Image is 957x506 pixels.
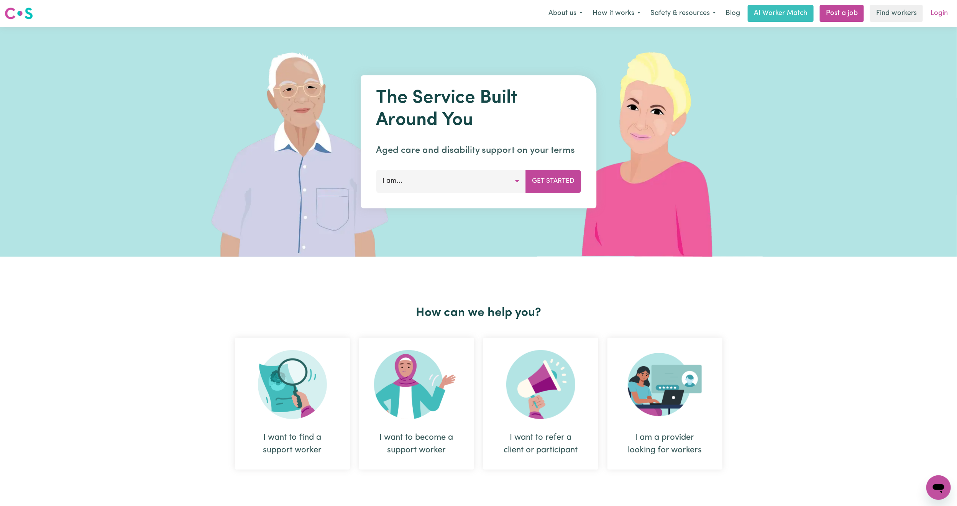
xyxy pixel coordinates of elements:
[5,5,33,22] a: Careseekers logo
[926,475,951,500] iframe: Button to launch messaging window, conversation in progress
[525,170,581,193] button: Get Started
[359,338,474,470] div: I want to become a support worker
[748,5,814,22] a: AI Worker Match
[607,338,722,470] div: I am a provider looking for workers
[506,350,575,419] img: Refer
[376,87,581,131] h1: The Service Built Around You
[5,7,33,20] img: Careseekers logo
[374,350,459,419] img: Become Worker
[258,350,327,419] img: Search
[721,5,745,22] a: Blog
[543,5,588,21] button: About us
[235,338,350,470] div: I want to find a support worker
[870,5,923,22] a: Find workers
[376,170,526,193] button: I am...
[626,431,704,457] div: I am a provider looking for workers
[820,5,864,22] a: Post a job
[645,5,721,21] button: Safety & resources
[378,431,456,457] div: I want to become a support worker
[628,350,702,419] img: Provider
[253,431,332,457] div: I want to find a support worker
[926,5,952,22] a: Login
[483,338,598,470] div: I want to refer a client or participant
[230,306,727,320] h2: How can we help you?
[588,5,645,21] button: How it works
[502,431,580,457] div: I want to refer a client or participant
[376,144,581,157] p: Aged care and disability support on your terms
